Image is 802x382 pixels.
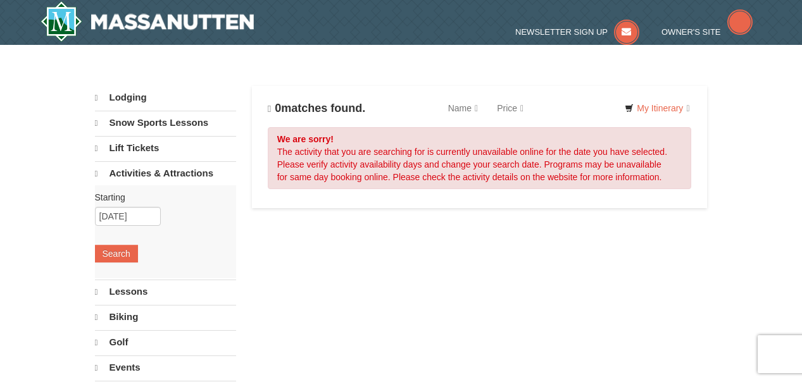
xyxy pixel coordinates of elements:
[268,127,692,189] div: The activity that you are searching for is currently unavailable online for the date you have sel...
[95,330,236,354] a: Golf
[661,27,753,37] a: Owner's Site
[41,1,254,42] img: Massanutten Resort Logo
[275,102,281,114] span: 0
[487,95,533,121] a: Price
[95,161,236,185] a: Activities & Attractions
[268,102,366,115] h4: matches found.
[95,355,236,379] a: Events
[95,305,236,329] a: Biking
[95,111,236,135] a: Snow Sports Lessons
[95,136,236,160] a: Lift Tickets
[515,27,608,37] span: Newsletter Sign Up
[617,99,698,118] a: My Itinerary
[277,134,334,144] strong: We are sorry!
[439,95,487,121] a: Name
[95,280,236,304] a: Lessons
[41,1,254,42] a: Massanutten Resort
[95,191,227,204] label: Starting
[95,86,236,109] a: Lodging
[515,27,639,37] a: Newsletter Sign Up
[661,27,721,37] span: Owner's Site
[95,245,138,262] button: Search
